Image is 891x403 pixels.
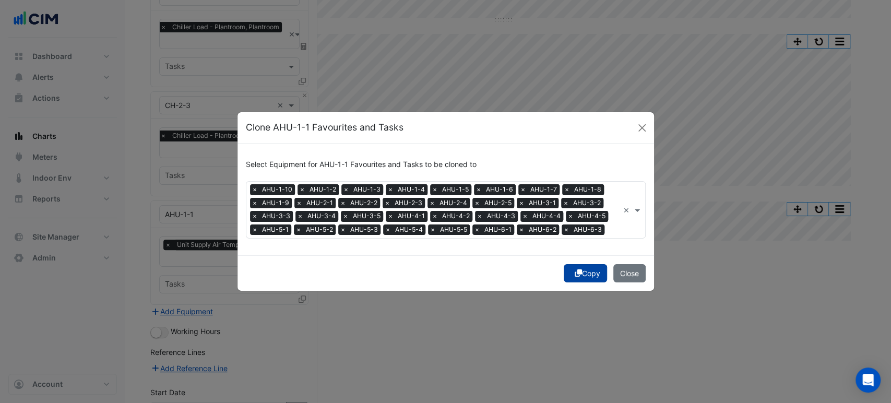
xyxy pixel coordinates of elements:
[298,184,307,195] span: ×
[250,198,259,208] span: ×
[341,184,351,195] span: ×
[294,198,304,208] span: ×
[428,224,437,235] span: ×
[348,198,380,208] span: AHU-2-2
[259,211,293,221] span: AHU-3-3
[475,211,484,221] span: ×
[427,198,437,208] span: ×
[526,198,559,208] span: AHU-3-1
[564,264,607,282] button: Copy
[437,198,470,208] span: AHU-2-4
[528,184,560,195] span: AHU-1-7
[474,184,483,195] span: ×
[613,264,646,282] button: Close
[338,224,348,235] span: ×
[575,211,608,221] span: AHU-4-5
[259,184,295,195] span: AHU-1-10
[348,224,381,235] span: AHU-5-3
[430,184,439,195] span: ×
[856,368,881,393] div: Open Intercom Messenger
[386,211,395,221] span: ×
[259,198,292,208] span: AHU-1-9
[338,198,348,208] span: ×
[484,211,518,221] span: AHU-4-3
[341,211,350,221] span: ×
[623,205,632,216] span: Clear
[246,121,403,134] h5: Clone AHU-1-1 Favourites and Tasks
[517,198,526,208] span: ×
[572,184,604,195] span: AHU-1-8
[246,160,646,169] h6: Select Equipment for AHU-1-1 Favourites and Tasks to be cloned to
[307,184,339,195] span: AHU-1-2
[294,224,303,235] span: ×
[295,211,305,221] span: ×
[439,184,471,195] span: AHU-1-5
[393,224,425,235] span: AHU-5-4
[483,184,516,195] span: AHU-1-6
[571,198,603,208] span: AHU-3-2
[350,211,383,221] span: AHU-3-5
[383,198,392,208] span: ×
[472,224,482,235] span: ×
[562,224,571,235] span: ×
[250,211,259,221] span: ×
[526,224,559,235] span: AHU-6-2
[472,198,482,208] span: ×
[304,198,336,208] span: AHU-2-1
[395,184,427,195] span: AHU-1-4
[561,198,571,208] span: ×
[259,224,291,235] span: AHU-5-1
[430,211,439,221] span: ×
[482,224,514,235] span: AHU-6-1
[566,211,575,221] span: ×
[392,198,425,208] span: AHU-2-3
[437,224,470,235] span: AHU-5-5
[482,198,514,208] span: AHU-2-5
[530,211,563,221] span: AHU-4-4
[571,224,604,235] span: AHU-6-3
[303,224,336,235] span: AHU-5-2
[305,211,338,221] span: AHU-3-4
[383,224,393,235] span: ×
[250,184,259,195] span: ×
[250,224,259,235] span: ×
[517,224,526,235] span: ×
[386,184,395,195] span: ×
[520,211,530,221] span: ×
[634,120,650,136] button: Close
[439,211,472,221] span: AHU-4-2
[395,211,427,221] span: AHU-4-1
[562,184,572,195] span: ×
[518,184,528,195] span: ×
[351,184,383,195] span: AHU-1-3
